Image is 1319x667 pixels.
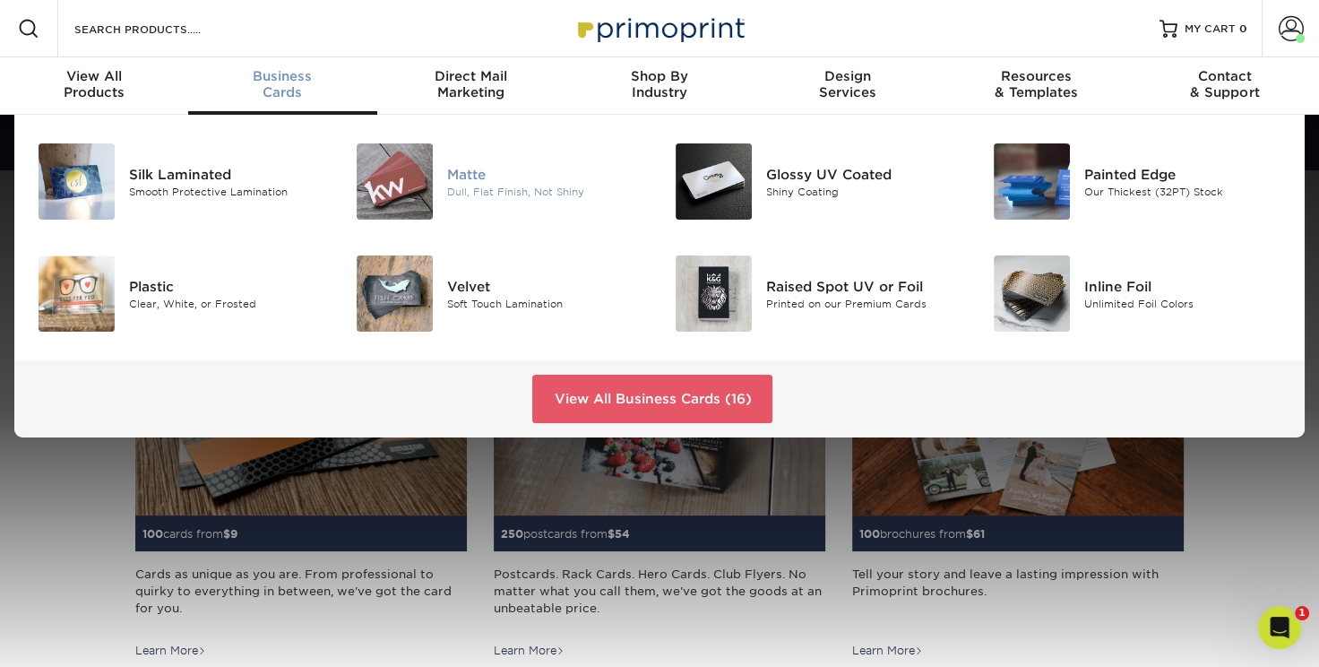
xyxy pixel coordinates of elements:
[994,143,1070,220] img: Painted Edge Business Cards
[36,136,328,227] a: Silk Laminated Business Cards Silk Laminated Smooth Protective Lamination
[1084,184,1283,199] div: Our Thickest (32PT) Stock
[942,68,1130,84] span: Resources
[565,68,754,84] span: Shop By
[754,57,942,115] a: DesignServices
[673,136,965,227] a: Glossy UV Coated Business Cards Glossy UV Coated Shiny Coating
[1084,296,1283,311] div: Unlimited Foil Colors
[1131,68,1319,100] div: & Support
[39,143,115,220] img: Silk Laminated Business Cards
[942,57,1130,115] a: Resources& Templates
[1258,606,1301,649] iframe: Intercom live chat
[1239,22,1247,35] span: 0
[73,18,247,39] input: SEARCH PRODUCTS.....
[129,296,328,311] div: Clear, White, or Frosted
[992,248,1284,339] a: Inline Foil Business Cards Inline Foil Unlimited Foil Colors
[1295,606,1309,620] span: 1
[754,68,942,100] div: Services
[565,57,754,115] a: Shop ByIndustry
[188,68,376,84] span: Business
[766,164,965,184] div: Glossy UV Coated
[1185,22,1236,37] span: MY CART
[447,184,646,199] div: Dull, Flat Finish, Not Shiny
[994,256,1070,332] img: Inline Foil Business Cards
[676,143,752,220] img: Glossy UV Coated Business Cards
[377,68,565,100] div: Marketing
[355,248,647,339] a: Velvet Business Cards Velvet Soft Touch Lamination
[129,184,328,199] div: Smooth Protective Lamination
[129,276,328,296] div: Plastic
[377,68,565,84] span: Direct Mail
[1084,164,1283,184] div: Painted Edge
[447,296,646,311] div: Soft Touch Lamination
[447,276,646,296] div: Velvet
[570,9,749,48] img: Primoprint
[766,296,965,311] div: Printed on our Premium Cards
[766,184,965,199] div: Shiny Coating
[355,136,647,227] a: Matte Business Cards Matte Dull, Flat Finish, Not Shiny
[357,143,433,220] img: Matte Business Cards
[36,248,328,339] a: Plastic Business Cards Plastic Clear, White, or Frosted
[1084,276,1283,296] div: Inline Foil
[447,164,646,184] div: Matte
[676,256,752,332] img: Raised Spot UV or Foil Business Cards
[992,136,1284,227] a: Painted Edge Business Cards Painted Edge Our Thickest (32PT) Stock
[188,68,376,100] div: Cards
[673,248,965,339] a: Raised Spot UV or Foil Business Cards Raised Spot UV or Foil Printed on our Premium Cards
[1131,57,1319,115] a: Contact& Support
[942,68,1130,100] div: & Templates
[377,57,565,115] a: Direct MailMarketing
[188,57,376,115] a: BusinessCards
[532,375,772,423] a: View All Business Cards (16)
[754,68,942,84] span: Design
[129,164,328,184] div: Silk Laminated
[39,256,115,332] img: Plastic Business Cards
[1131,68,1319,84] span: Contact
[357,256,433,332] img: Velvet Business Cards
[565,68,754,100] div: Industry
[766,276,965,296] div: Raised Spot UV or Foil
